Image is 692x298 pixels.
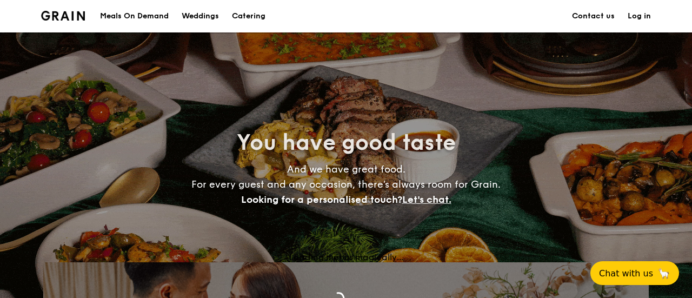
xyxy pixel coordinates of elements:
[599,268,653,279] span: Chat with us
[41,11,85,21] a: Logotype
[657,267,670,280] span: 🦙
[41,11,85,21] img: Grain
[402,194,451,206] span: Let's chat.
[590,261,679,285] button: Chat with us🦙
[43,252,649,262] div: Loading menus magically...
